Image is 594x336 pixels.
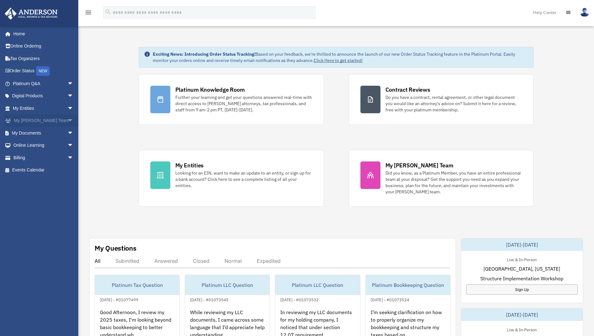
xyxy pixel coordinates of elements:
span: arrow_drop_down [67,115,80,127]
img: User Pic [580,8,589,17]
div: NEW [36,66,50,76]
div: [DATE] - #01073545 [185,296,234,303]
div: [DATE]-[DATE] [461,238,583,251]
div: Live & In-Person [502,256,542,262]
div: Closed [193,258,209,264]
div: Further your learning and get your questions answered real-time with direct access to [PERSON_NAM... [175,94,312,113]
div: [DATE]-[DATE] [461,308,583,321]
div: Do you have a contract, rental agreement, or other legal document you would like an attorney's ad... [385,94,522,113]
div: All [95,258,101,264]
a: menu [85,11,92,16]
a: Home [4,28,80,40]
div: Submitted [116,258,139,264]
span: arrow_drop_down [67,139,80,152]
a: Sign Up [466,284,578,295]
div: [DATE] - #01073532 [275,296,324,303]
div: [DATE] - #01077499 [95,296,143,303]
div: My Questions [95,243,137,253]
a: Billingarrow_drop_down [4,151,83,164]
span: arrow_drop_down [67,77,80,90]
div: Platinum LLC Question [185,275,270,295]
a: My [PERSON_NAME] Teamarrow_drop_down [4,115,83,127]
span: Structure Implementation Workshop [480,275,563,282]
div: [DATE] - #01073524 [366,296,414,303]
div: Contract Reviews [385,86,430,94]
div: My Entities [175,161,204,169]
span: arrow_drop_down [67,102,80,115]
div: Platinum Knowledge Room [175,86,245,94]
div: Platinum Tax Question [95,275,179,295]
span: arrow_drop_down [67,151,80,164]
a: My Entitiesarrow_drop_down [4,102,83,115]
span: arrow_drop_down [67,127,80,140]
span: [GEOGRAPHIC_DATA], [US_STATE] [483,265,560,272]
strong: Exciting News: Introducing Order Status Tracking! [153,51,256,57]
div: Did you know, as a Platinum Member, you have an entire professional team at your disposal? Get th... [385,170,522,195]
div: Live & In-Person [502,326,542,333]
div: Normal [225,258,242,264]
div: Answered [154,258,178,264]
div: My [PERSON_NAME] Team [385,161,453,169]
a: Tax Organizers [4,52,83,65]
a: Click Here to get started! [314,58,363,63]
span: arrow_drop_down [67,90,80,103]
a: Online Ordering [4,40,83,53]
a: Order StatusNEW [4,65,83,78]
a: Contract Reviews Do you have a contract, rental agreement, or other legal document you would like... [349,74,534,125]
div: Expedited [257,258,281,264]
div: Platinum Bookkeeping Question [366,275,450,295]
a: Digital Productsarrow_drop_down [4,90,83,102]
a: My Documentsarrow_drop_down [4,127,83,139]
div: Looking for an EIN, want to make an update to an entity, or sign up for a bank account? Click her... [175,170,312,189]
div: Based on your feedback, we're thrilled to announce the launch of our new Order Status Tracking fe... [153,51,529,64]
i: search [105,8,111,15]
a: Online Learningarrow_drop_down [4,139,83,152]
img: Anderson Advisors Platinum Portal [3,8,59,20]
a: Platinum Q&Aarrow_drop_down [4,77,83,90]
a: My [PERSON_NAME] Team Did you know, as a Platinum Member, you have an entire professional team at... [349,150,534,206]
a: Events Calendar [4,164,83,176]
i: menu [85,9,92,16]
a: My Entities Looking for an EIN, want to make an update to an entity, or sign up for a bank accoun... [139,150,324,206]
a: Platinum Knowledge Room Further your learning and get your questions answered real-time with dire... [139,74,324,125]
div: Platinum LLC Question [275,275,360,295]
